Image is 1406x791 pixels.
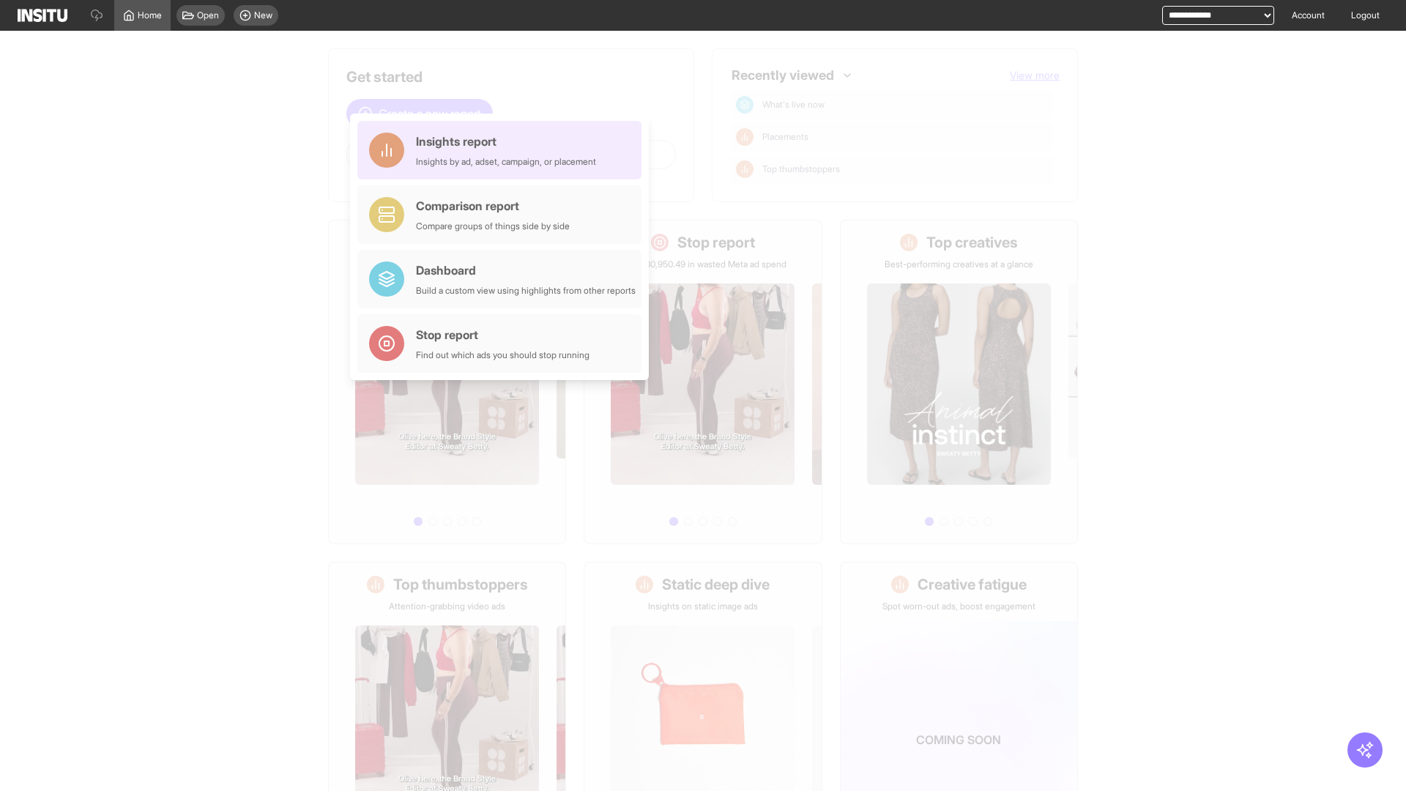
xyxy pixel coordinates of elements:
span: Open [197,10,219,21]
img: Logo [18,9,67,22]
span: Home [138,10,162,21]
div: Stop report [416,326,589,343]
div: Comparison report [416,197,570,215]
div: Insights by ad, adset, campaign, or placement [416,156,596,168]
span: New [254,10,272,21]
div: Compare groups of things side by side [416,220,570,232]
div: Build a custom view using highlights from other reports [416,285,636,297]
div: Insights report [416,133,596,150]
div: Dashboard [416,261,636,279]
div: Find out which ads you should stop running [416,349,589,361]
